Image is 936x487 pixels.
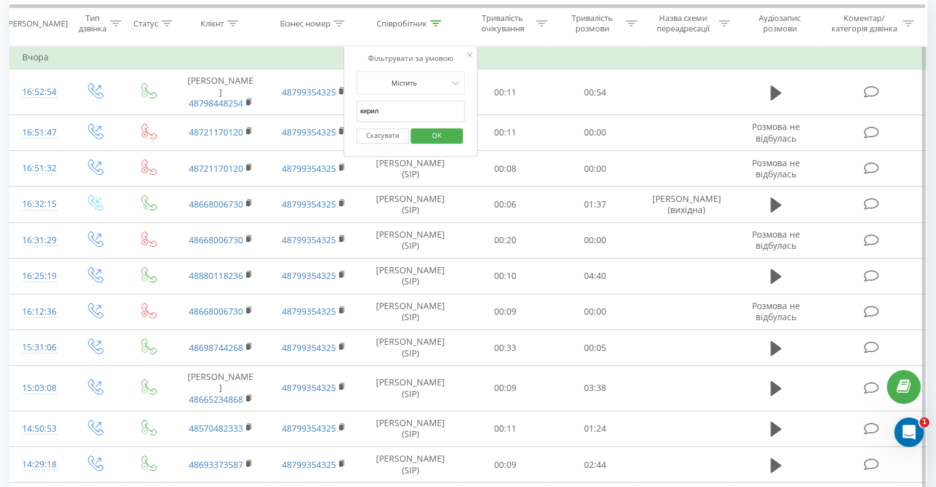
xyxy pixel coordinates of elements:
[461,151,550,187] td: 00:08
[282,422,336,434] a: 48799354325
[461,330,550,366] td: 00:33
[189,270,243,281] a: 48880118236
[752,228,800,251] span: Розмова не відбулась
[461,411,550,446] td: 00:11
[189,234,243,246] a: 48668006730
[361,447,461,483] td: [PERSON_NAME] (SIP)
[134,18,158,28] div: Статус
[189,198,243,210] a: 48668006730
[894,417,924,447] iframe: Intercom live chat
[6,18,68,28] div: [PERSON_NAME]
[282,126,336,138] a: 48799354325
[377,18,427,28] div: Співробітник
[550,187,639,222] td: 01:37
[189,163,243,174] a: 48721170120
[201,18,224,28] div: Клієнт
[361,330,461,366] td: [PERSON_NAME] (SIP)
[22,453,55,477] div: 14:29:18
[550,366,639,411] td: 03:38
[189,305,243,317] a: 48668006730
[361,187,461,222] td: [PERSON_NAME] (SIP)
[550,115,639,150] td: 00:00
[550,294,639,329] td: 00:00
[22,156,55,180] div: 16:51:32
[550,151,639,187] td: 00:00
[22,264,55,288] div: 16:25:19
[10,45,927,70] td: Вчора
[189,422,243,434] a: 48570482333
[361,366,461,411] td: [PERSON_NAME] (SIP)
[420,126,454,145] span: OK
[752,300,800,323] span: Розмова не відбулась
[282,305,336,317] a: 48799354325
[361,258,461,294] td: [PERSON_NAME] (SIP)
[828,13,900,34] div: Коментар/категорія дзвінка
[22,121,55,145] div: 16:51:47
[22,300,55,324] div: 16:12:36
[550,70,639,115] td: 00:54
[282,382,336,393] a: 48799354325
[356,128,409,143] button: Скасувати
[282,459,336,470] a: 48799354325
[189,459,243,470] a: 48693373587
[361,411,461,446] td: [PERSON_NAME] (SIP)
[550,411,639,446] td: 01:24
[78,13,106,34] div: Тип дзвінка
[356,53,465,65] div: Фільтрувати за умовою
[361,151,461,187] td: [PERSON_NAME] (SIP)
[189,97,243,109] a: 48798448254
[461,187,550,222] td: 00:06
[744,13,816,34] div: Аудіозапис розмови
[461,447,550,483] td: 00:09
[461,366,550,411] td: 00:09
[282,270,336,281] a: 48799354325
[22,80,55,104] div: 16:52:54
[561,13,623,34] div: Тривалість розмови
[22,192,55,216] div: 16:32:15
[280,18,330,28] div: Бізнес номер
[282,342,336,353] a: 48799354325
[22,228,55,252] div: 16:31:29
[752,157,800,180] span: Розмова не відбулась
[361,294,461,329] td: [PERSON_NAME] (SIP)
[639,187,732,222] td: [PERSON_NAME](вихідна)
[282,234,336,246] a: 48799354325
[472,13,534,34] div: Тривалість очікування
[22,376,55,400] div: 15:03:08
[461,70,550,115] td: 00:11
[189,126,243,138] a: 48721170120
[550,258,639,294] td: 04:40
[550,330,639,366] td: 00:05
[461,115,550,150] td: 00:11
[461,294,550,329] td: 00:09
[282,86,336,98] a: 48799354325
[174,70,267,115] td: [PERSON_NAME]
[282,163,336,174] a: 48799354325
[174,366,267,411] td: [PERSON_NAME]
[410,128,463,143] button: OK
[189,342,243,353] a: 48698744268
[919,417,929,427] span: 1
[752,121,800,143] span: Розмова не відбулась
[550,447,639,483] td: 02:44
[189,393,243,405] a: 48665234868
[651,13,716,34] div: Назва схеми переадресації
[22,336,55,360] div: 15:31:06
[282,198,336,210] a: 48799354325
[550,222,639,258] td: 00:00
[22,417,55,441] div: 14:50:53
[361,222,461,258] td: [PERSON_NAME] (SIP)
[356,101,465,123] input: Введіть значення
[461,258,550,294] td: 00:10
[461,222,550,258] td: 00:20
